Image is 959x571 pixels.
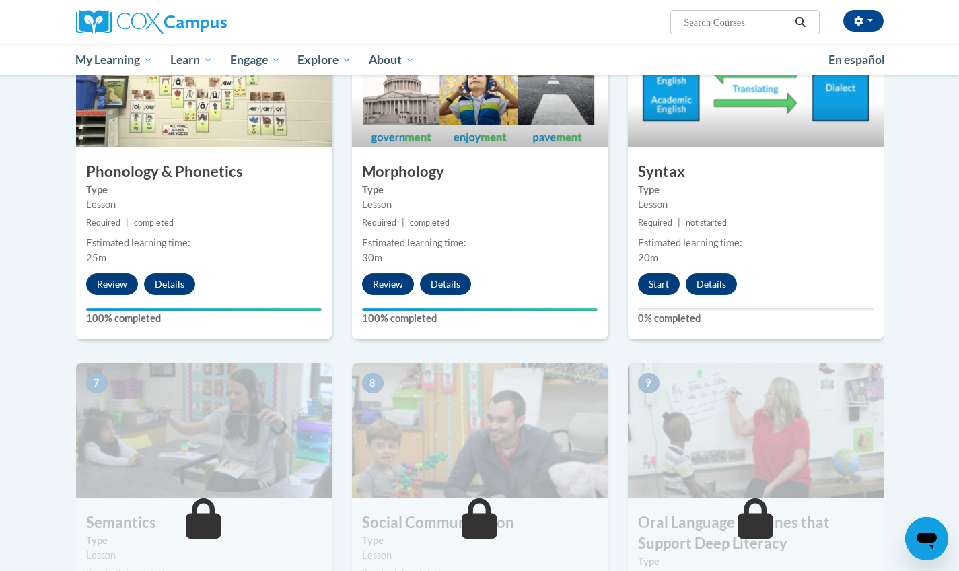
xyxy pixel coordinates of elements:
[638,236,874,250] div: Estimated learning time:
[638,554,874,569] label: Type
[86,182,322,197] label: Type
[362,373,384,393] span: 8
[352,12,608,147] img: Course Image
[76,12,332,147] img: Course Image
[628,363,884,498] img: Course Image
[362,308,598,311] div: Your progress
[686,217,727,228] span: not started
[352,162,608,182] h3: Morphology
[76,10,227,34] img: Cox Campus
[76,10,332,34] a: Cox Campus
[86,311,322,326] label: 100% completed
[67,44,162,75] a: My Learning
[86,273,138,295] button: Review
[628,162,884,182] h3: Syntax
[362,197,598,212] div: Lesson
[369,52,415,68] span: About
[56,44,904,75] div: Main menu
[628,512,884,554] h3: Oral Language Routines that Support Deep Literacy
[820,46,894,74] a: En español
[289,44,360,75] a: Explore
[76,363,332,498] img: Course Image
[843,10,884,32] button: Account Settings
[420,273,471,295] button: Details
[686,273,737,295] button: Details
[76,162,332,182] h3: Phonology & Phonetics
[86,548,322,563] div: Lesson
[86,308,322,311] div: Your progress
[362,548,598,563] div: Lesson
[170,52,213,68] span: Learn
[638,311,874,326] label: 0% completed
[638,197,874,212] div: Lesson
[297,52,351,68] span: Explore
[402,217,404,228] span: |
[638,273,680,295] button: Start
[362,311,598,326] label: 100% completed
[230,52,281,68] span: Engage
[628,12,884,147] img: Course Image
[352,512,608,533] h3: Social Communication
[362,217,396,228] span: Required
[126,217,129,228] span: |
[162,44,221,75] a: Learn
[86,373,108,393] span: 7
[75,52,153,68] span: My Learning
[362,182,598,197] label: Type
[134,217,174,228] span: completed
[144,273,195,295] button: Details
[86,217,120,228] span: Required
[362,273,414,295] button: Review
[682,14,790,30] input: Search Courses
[362,236,598,250] div: Estimated learning time:
[362,252,382,263] span: 30m
[905,517,948,560] iframe: Button to launch messaging window
[221,44,289,75] a: Engage
[638,373,660,393] span: 9
[638,252,658,263] span: 20m
[76,512,332,533] h3: Semantics
[86,533,322,548] label: Type
[638,217,672,228] span: Required
[86,236,322,250] div: Estimated learning time:
[362,533,598,548] label: Type
[638,182,874,197] label: Type
[360,44,423,75] a: About
[86,197,322,212] div: Lesson
[678,217,680,228] span: |
[410,217,450,228] span: completed
[352,363,608,498] img: Course Image
[790,14,810,30] button: Search
[86,252,106,263] span: 25m
[828,53,885,67] span: En español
